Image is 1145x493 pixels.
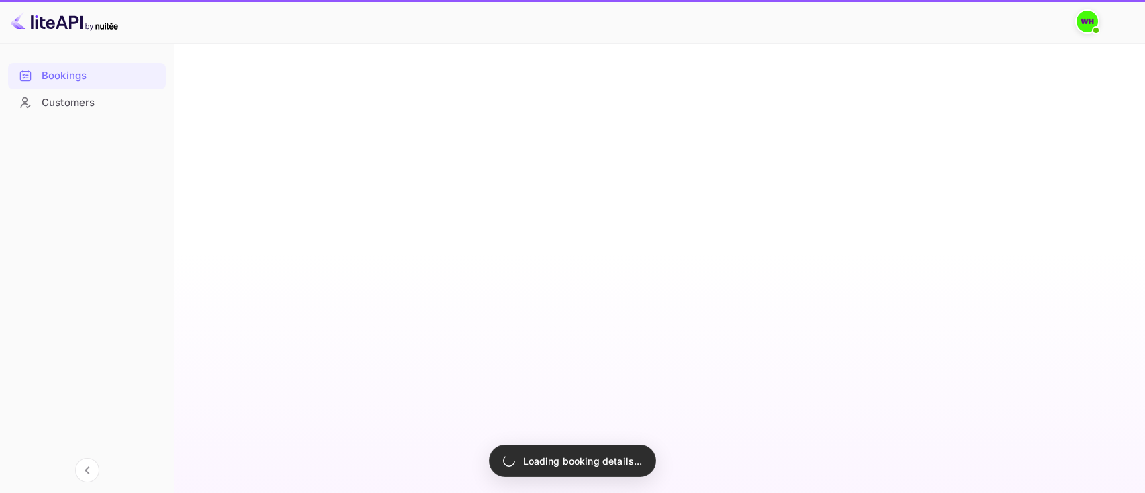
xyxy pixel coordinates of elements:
[11,11,118,32] img: LiteAPI logo
[523,454,643,468] p: Loading booking details...
[8,90,166,116] div: Customers
[8,63,166,89] div: Bookings
[8,63,166,88] a: Bookings
[1077,11,1098,32] img: walid harrass
[75,458,99,482] button: Collapse navigation
[42,68,159,84] div: Bookings
[42,95,159,111] div: Customers
[8,90,166,115] a: Customers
